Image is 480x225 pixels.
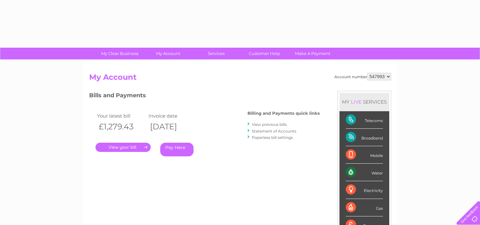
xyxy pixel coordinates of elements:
[147,120,199,133] th: [DATE]
[160,143,194,156] a: Pay Here
[346,199,383,216] div: Gas
[95,120,147,133] th: £1,279.43
[346,129,383,146] div: Broadband
[252,122,287,127] a: View previous bills
[89,91,320,102] h3: Bills and Payments
[346,111,383,129] div: Telecoms
[147,112,199,120] td: Invoice date
[286,48,339,59] a: Make A Payment
[95,112,147,120] td: Your latest bill
[346,146,383,164] div: Mobile
[252,135,293,140] a: Paperless bill settings
[95,143,151,152] a: .
[339,93,389,111] div: MY SERVICES
[89,73,391,85] h2: My Account
[190,48,242,59] a: Services
[247,111,320,116] h4: Billing and Payments quick links
[252,129,296,133] a: Statement of Accounts
[94,48,146,59] a: My Clear Business
[142,48,194,59] a: My Account
[346,164,383,181] div: Water
[238,48,291,59] a: Customer Help
[350,99,363,105] div: LIVE
[334,73,391,80] div: Account number
[346,181,383,199] div: Electricity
